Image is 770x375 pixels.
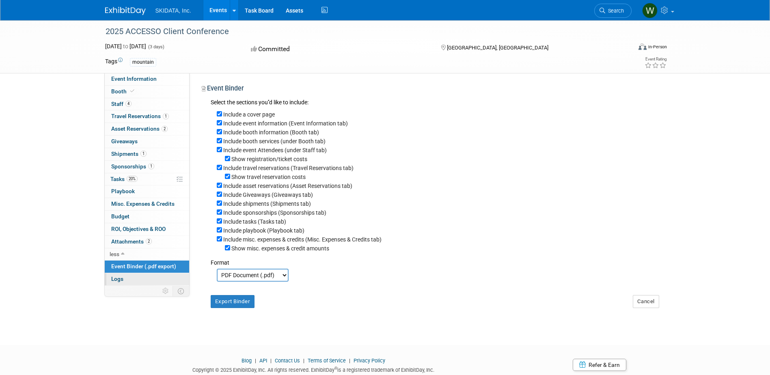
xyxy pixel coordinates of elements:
img: Wesley Martin [642,3,658,18]
span: Misc. Expenses & Credits [111,200,175,207]
span: | [253,358,258,364]
span: Budget [111,213,129,220]
a: Contact Us [275,358,300,364]
td: Toggle Event Tabs [173,286,189,296]
label: Include misc. expenses & credits (Misc. Expenses & Credits tab) [223,236,382,243]
label: Include event Attendees (under Staff tab) [223,147,327,153]
a: Misc. Expenses & Credits [105,198,189,210]
label: Include playbook (Playbook tab) [223,227,304,234]
label: Show registration/ticket costs [231,156,307,162]
span: Staff [111,101,132,107]
span: Travel Reservations [111,113,169,119]
span: Playbook [111,188,135,194]
span: [DATE] [DATE] [105,43,146,50]
button: Export Binder [211,295,255,308]
a: Logs [105,273,189,285]
img: Format-Inperson.png [638,43,647,50]
span: to [122,43,129,50]
label: Include booth information (Booth tab) [223,129,319,136]
a: Staff4 [105,98,189,110]
a: Asset Reservations2 [105,123,189,135]
span: Tasks [110,176,138,182]
label: Include event information (Event Information tab) [223,120,348,127]
label: Include shipments (Shipments tab) [223,200,311,207]
a: Refer & Earn [573,359,626,371]
a: Blog [242,358,252,364]
div: In-Person [648,44,667,50]
span: Attachments [111,238,152,245]
td: Tags [105,57,123,67]
span: 1 [140,151,147,157]
div: Committed [248,42,428,56]
div: mountain [130,58,156,67]
span: Booth [111,88,136,95]
span: Search [605,8,624,14]
span: 1 [163,113,169,119]
span: Sponsorships [111,163,154,170]
a: Sponsorships1 [105,161,189,173]
label: Include Giveaways (Giveaways tab) [223,192,313,198]
a: Event Information [105,73,189,85]
span: 4 [125,101,132,107]
label: Include booth services (under Booth tab) [223,138,326,144]
div: Event Binder [202,84,659,96]
label: Show misc. expenses & credit amounts [231,245,329,252]
span: Event Binder (.pdf export) [111,263,176,269]
label: Include tasks (Tasks tab) [223,218,286,225]
a: ROI, Objectives & ROO [105,223,189,235]
div: Select the sections you''d like to include: [211,98,659,108]
a: Giveaways [105,136,189,148]
sup: ® [334,366,337,371]
button: Cancel [633,295,659,308]
span: Asset Reservations [111,125,168,132]
a: Booth [105,86,189,98]
a: API [259,358,267,364]
span: | [301,358,306,364]
i: Booth reservation complete [130,89,134,93]
span: [GEOGRAPHIC_DATA], [GEOGRAPHIC_DATA] [447,45,548,51]
span: 20% [127,176,138,182]
span: less [110,251,119,257]
label: Include a cover page [223,111,275,118]
a: Privacy Policy [354,358,385,364]
a: Attachments2 [105,236,189,248]
label: Include asset reservations (Asset Reservations tab) [223,183,352,189]
a: Travel Reservations1 [105,110,189,123]
label: Include sponsorships (Sponsorships tab) [223,209,326,216]
div: Event Format [584,42,667,54]
span: 2 [146,238,152,244]
a: Terms of Service [308,358,346,364]
img: ExhibitDay [105,7,146,15]
div: Format [211,252,659,267]
a: Budget [105,211,189,223]
a: Event Binder (.pdf export) [105,261,189,273]
label: Show travel reservation costs [231,174,306,180]
span: Event Information [111,75,157,82]
a: Tasks20% [105,173,189,185]
a: Search [594,4,632,18]
a: less [105,248,189,261]
span: ROI, Objectives & ROO [111,226,166,232]
span: 1 [148,163,154,169]
span: | [347,358,352,364]
span: Giveaways [111,138,138,144]
span: Logs [111,276,123,282]
td: Personalize Event Tab Strip [159,286,173,296]
div: 2025 ACCESSO Client Conference [103,24,619,39]
span: (3 days) [147,44,164,50]
div: Event Rating [645,57,666,61]
a: Shipments1 [105,148,189,160]
a: Playbook [105,185,189,198]
div: Copyright © 2025 ExhibitDay, Inc. All rights reserved. ExhibitDay is a registered trademark of Ex... [105,364,522,374]
span: 2 [162,126,168,132]
span: SKIDATA, Inc. [155,7,191,14]
span: | [268,358,274,364]
span: Shipments [111,151,147,157]
label: Include travel reservations (Travel Reservations tab) [223,165,354,171]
